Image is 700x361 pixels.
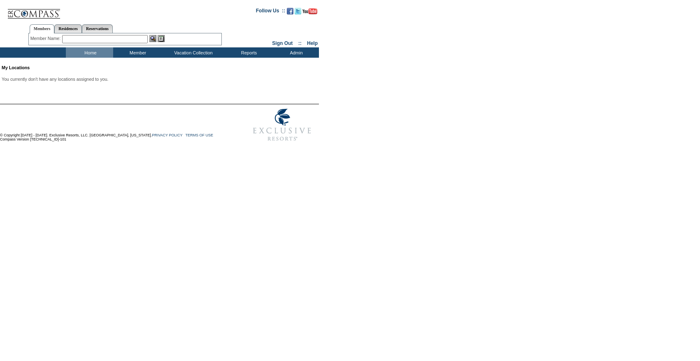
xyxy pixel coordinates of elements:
img: Compass Home [7,2,60,19]
img: Follow us on Twitter [295,8,301,14]
td: Reports [224,47,272,58]
b: My Locations [2,65,30,70]
td: Admin [272,47,319,58]
img: Reservations [158,35,165,42]
img: Exclusive Resorts [245,104,319,145]
div: Member Name: [30,35,62,42]
img: Become our fan on Facebook [287,8,293,14]
span: :: [298,40,302,46]
a: Residences [54,24,82,33]
td: Vacation Collection [160,47,224,58]
span: You currently don't have any locations assigned to you. [2,77,108,82]
a: Subscribe to our YouTube Channel [302,10,317,15]
a: Sign Out [272,40,293,46]
a: Become our fan on Facebook [287,10,293,15]
a: PRIVACY POLICY [152,133,182,137]
a: Members [30,24,55,33]
img: View [149,35,156,42]
a: Reservations [82,24,113,33]
a: TERMS OF USE [186,133,214,137]
img: Subscribe to our YouTube Channel [302,8,317,14]
td: Member [113,47,160,58]
td: Home [66,47,113,58]
td: Follow Us :: [256,7,285,17]
a: Help [307,40,318,46]
a: Follow us on Twitter [295,10,301,15]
